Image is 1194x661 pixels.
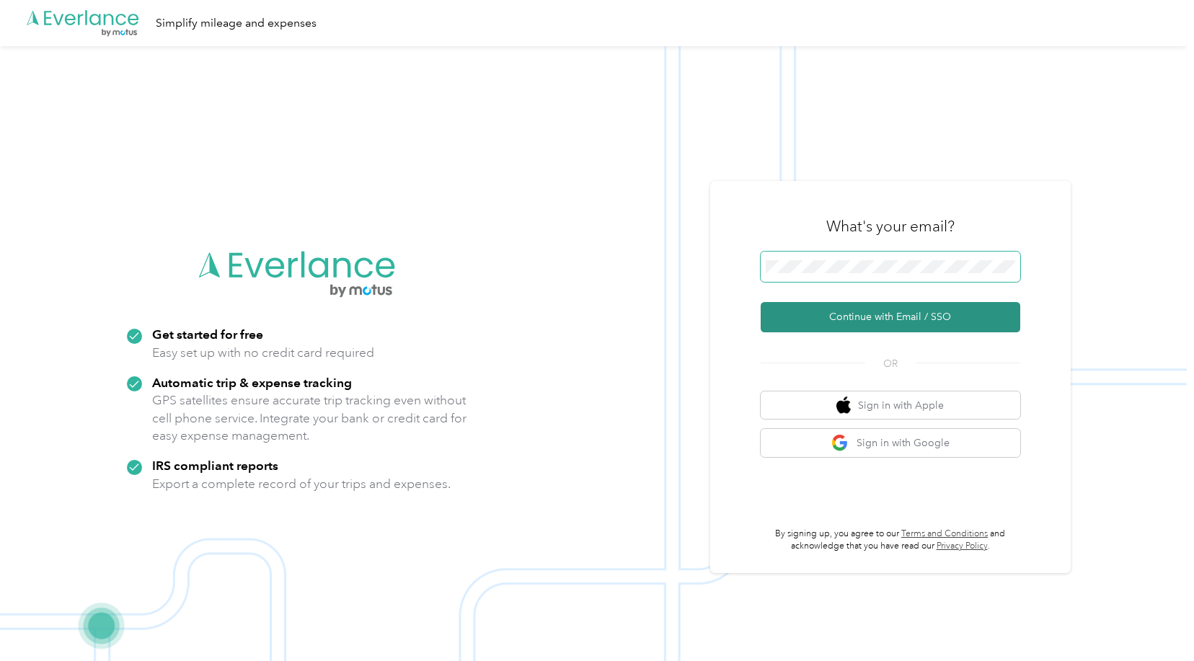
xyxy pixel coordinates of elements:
[152,475,451,493] p: Export a complete record of your trips and expenses.
[761,429,1020,457] button: google logoSign in with Google
[156,14,317,32] div: Simplify mileage and expenses
[937,541,988,551] a: Privacy Policy
[901,528,988,539] a: Terms and Conditions
[831,434,849,452] img: google logo
[152,327,263,342] strong: Get started for free
[152,344,374,362] p: Easy set up with no credit card required
[152,375,352,390] strong: Automatic trip & expense tracking
[836,396,851,414] img: apple logo
[761,391,1020,420] button: apple logoSign in with Apple
[865,356,916,371] span: OR
[826,216,955,236] h3: What's your email?
[761,528,1020,553] p: By signing up, you agree to our and acknowledge that you have read our .
[761,302,1020,332] button: Continue with Email / SSO
[152,458,278,473] strong: IRS compliant reports
[152,391,467,445] p: GPS satellites ensure accurate trip tracking even without cell phone service. Integrate your bank...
